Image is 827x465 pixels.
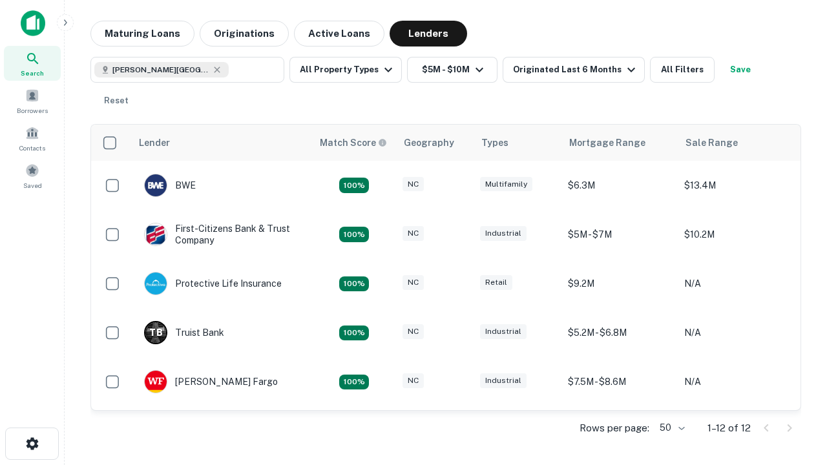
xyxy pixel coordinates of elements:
[144,223,299,246] div: First-citizens Bank & Trust Company
[145,174,167,196] img: picture
[678,308,794,357] td: N/A
[289,57,402,83] button: All Property Types
[19,143,45,153] span: Contacts
[339,178,369,193] div: Matching Properties: 2, hasApolloMatch: undefined
[339,276,369,292] div: Matching Properties: 2, hasApolloMatch: undefined
[569,135,645,150] div: Mortgage Range
[320,136,384,150] h6: Match Score
[480,177,532,192] div: Multifamily
[23,180,42,191] span: Saved
[403,324,424,339] div: NC
[650,57,715,83] button: All Filters
[561,357,678,406] td: $7.5M - $8.6M
[144,370,278,393] div: [PERSON_NAME] Fargo
[561,406,678,455] td: $8.8M
[481,135,508,150] div: Types
[707,420,751,436] p: 1–12 of 12
[294,21,384,46] button: Active Loans
[17,105,48,116] span: Borrowers
[561,308,678,357] td: $5.2M - $6.8M
[513,62,639,77] div: Originated Last 6 Months
[474,125,561,161] th: Types
[561,161,678,210] td: $6.3M
[503,57,645,83] button: Originated Last 6 Months
[4,83,61,118] a: Borrowers
[686,135,738,150] div: Sale Range
[144,321,224,344] div: Truist Bank
[145,223,167,245] img: picture
[144,174,196,197] div: BWE
[96,88,137,114] button: Reset
[339,325,369,341] div: Matching Properties: 3, hasApolloMatch: undefined
[403,177,424,192] div: NC
[480,226,527,241] div: Industrial
[396,125,474,161] th: Geography
[580,420,649,436] p: Rows per page:
[480,324,527,339] div: Industrial
[678,357,794,406] td: N/A
[90,21,194,46] button: Maturing Loans
[139,135,170,150] div: Lender
[339,227,369,242] div: Matching Properties: 2, hasApolloMatch: undefined
[678,161,794,210] td: $13.4M
[4,46,61,81] a: Search
[112,64,209,76] span: [PERSON_NAME][GEOGRAPHIC_DATA], [GEOGRAPHIC_DATA]
[762,362,827,424] iframe: Chat Widget
[312,125,396,161] th: Capitalize uses an advanced AI algorithm to match your search with the best lender. The match sco...
[320,136,387,150] div: Capitalize uses an advanced AI algorithm to match your search with the best lender. The match sco...
[403,373,424,388] div: NC
[561,210,678,259] td: $5M - $7M
[561,125,678,161] th: Mortgage Range
[4,158,61,193] a: Saved
[200,21,289,46] button: Originations
[720,57,761,83] button: Save your search to get updates of matches that match your search criteria.
[144,272,282,295] div: Protective Life Insurance
[390,21,467,46] button: Lenders
[480,373,527,388] div: Industrial
[678,406,794,455] td: N/A
[654,418,687,437] div: 50
[678,125,794,161] th: Sale Range
[480,275,512,290] div: Retail
[678,259,794,308] td: N/A
[149,326,162,340] p: T B
[4,121,61,156] a: Contacts
[21,10,45,36] img: capitalize-icon.png
[131,125,312,161] th: Lender
[403,226,424,241] div: NC
[145,371,167,393] img: picture
[339,375,369,390] div: Matching Properties: 2, hasApolloMatch: undefined
[561,259,678,308] td: $9.2M
[403,275,424,290] div: NC
[404,135,454,150] div: Geography
[145,273,167,294] img: picture
[678,210,794,259] td: $10.2M
[21,68,44,78] span: Search
[407,57,497,83] button: $5M - $10M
